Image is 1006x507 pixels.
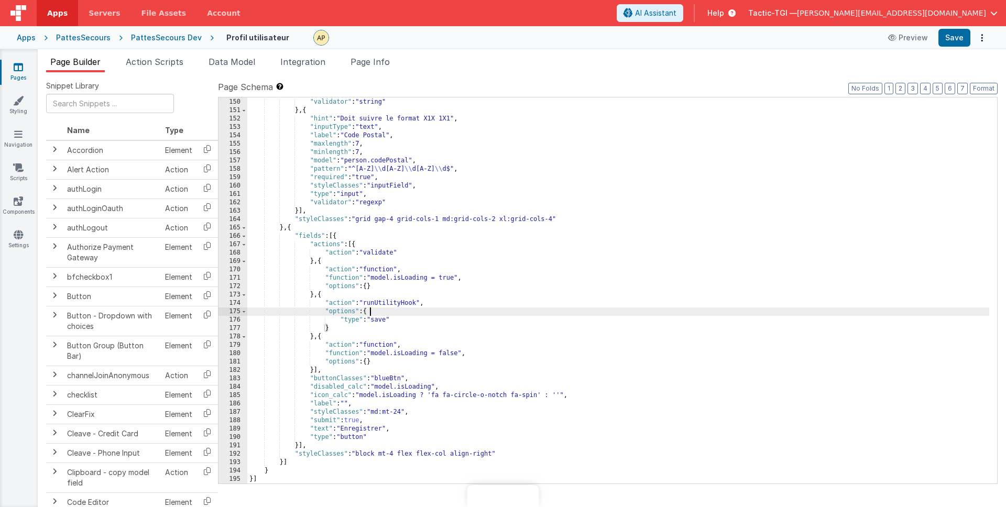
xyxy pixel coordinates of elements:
[218,374,247,383] div: 183
[617,4,683,22] button: AI Assistant
[218,266,247,274] div: 170
[957,83,968,94] button: 7
[63,443,161,462] td: Cleave - Phone Input
[161,286,196,306] td: Element
[218,458,247,467] div: 193
[938,29,970,47] button: Save
[161,462,196,492] td: Action
[89,8,120,18] span: Servers
[218,232,247,240] div: 166
[46,94,174,113] input: Search Snippets ...
[17,32,36,43] div: Apps
[209,57,255,67] span: Data Model
[161,160,196,179] td: Action
[218,257,247,266] div: 169
[63,218,161,237] td: authLogout
[218,425,247,433] div: 189
[280,57,325,67] span: Integration
[161,336,196,366] td: Element
[161,443,196,462] td: Element
[218,366,247,374] div: 182
[161,366,196,385] td: Action
[63,237,161,267] td: Authorize Payment Gateway
[63,199,161,218] td: authLoginOauth
[895,83,905,94] button: 2
[218,207,247,215] div: 163
[218,123,247,131] div: 153
[218,224,247,232] div: 165
[218,249,247,257] div: 168
[467,485,539,507] iframe: Marker.io feedback button
[161,179,196,199] td: Action
[63,179,161,199] td: authLogin
[218,131,247,140] div: 154
[218,400,247,408] div: 186
[63,336,161,366] td: Button Group (Button Bar)
[218,173,247,182] div: 159
[314,30,329,45] img: c78abd8586fb0502950fd3f28e86ae42
[218,316,247,324] div: 176
[141,8,187,18] span: File Assets
[218,157,247,165] div: 157
[218,106,247,115] div: 151
[848,83,882,94] button: No Folds
[218,333,247,341] div: 178
[161,385,196,404] td: Element
[351,57,390,67] span: Page Info
[707,8,724,18] span: Help
[161,424,196,443] td: Element
[218,165,247,173] div: 158
[161,237,196,267] td: Element
[218,349,247,358] div: 180
[218,282,247,291] div: 172
[165,126,183,135] span: Type
[218,408,247,416] div: 187
[218,467,247,475] div: 194
[63,160,161,179] td: Alert Action
[161,306,196,336] td: Element
[218,81,273,93] span: Page Schema
[218,324,247,333] div: 177
[218,148,247,157] div: 156
[47,8,68,18] span: Apps
[218,383,247,391] div: 184
[797,8,986,18] span: [PERSON_NAME][EMAIL_ADDRESS][DOMAIN_NAME]
[161,140,196,160] td: Element
[131,32,202,43] div: PattesSecours Dev
[218,307,247,316] div: 175
[63,385,161,404] td: checklist
[56,32,111,43] div: PattesSecours
[218,475,247,483] div: 195
[161,199,196,218] td: Action
[748,8,998,18] button: Tactic-TGI — [PERSON_NAME][EMAIL_ADDRESS][DOMAIN_NAME]
[161,218,196,237] td: Action
[218,299,247,307] div: 174
[218,215,247,224] div: 164
[882,29,934,46] button: Preview
[218,341,247,349] div: 179
[218,182,247,190] div: 160
[218,391,247,400] div: 185
[884,83,893,94] button: 1
[218,98,247,106] div: 150
[218,358,247,366] div: 181
[126,57,183,67] span: Action Scripts
[218,199,247,207] div: 162
[945,83,955,94] button: 6
[67,126,90,135] span: Name
[46,81,99,91] span: Snippet Library
[226,34,289,41] h4: Profil utilisateur
[218,291,247,299] div: 173
[218,416,247,425] div: 188
[218,450,247,458] div: 192
[218,433,247,442] div: 190
[63,267,161,286] td: bfcheckbox1
[218,274,247,282] div: 171
[970,83,998,94] button: Format
[63,424,161,443] td: Cleave - Credit Card
[218,115,247,123] div: 152
[63,306,161,336] td: Button - Dropdown with choices
[218,140,247,148] div: 155
[975,30,989,45] button: Options
[161,267,196,286] td: Element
